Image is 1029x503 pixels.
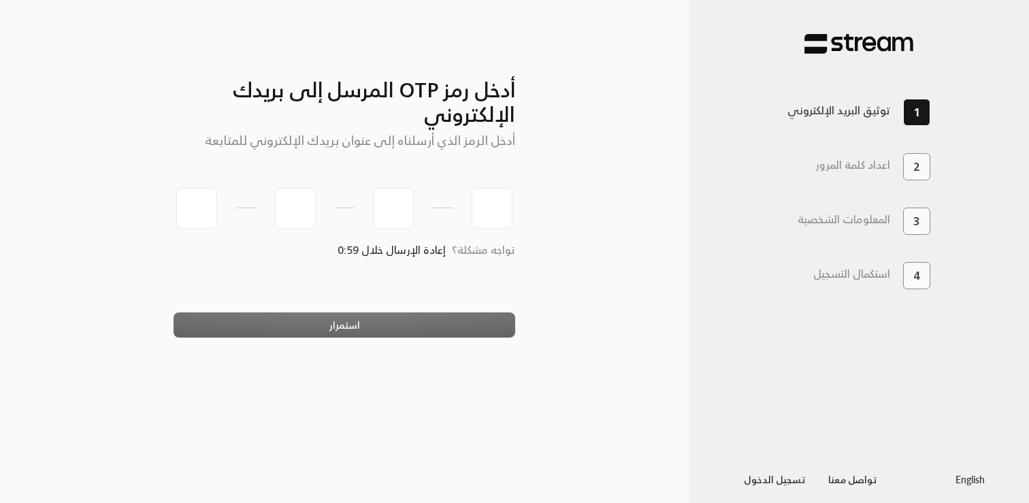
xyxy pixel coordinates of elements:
h3: أدخل رمز OTP المرسل إلى بريدك الإلكتروني [174,55,516,127]
span: تواجه مشكلة؟ [452,240,515,259]
button: تسجيل الدخول [733,466,817,491]
img: Stream Pay [804,33,913,54]
a: تسجيل الدخول [733,471,817,488]
span: 1 [913,103,920,121]
h3: توثيق البريد الإلكتروني [787,104,890,117]
span: 4 [913,267,920,284]
button: تواصل معنا [817,466,889,491]
h3: اعداد كلمة المرور [815,159,890,172]
span: 2 [913,159,920,175]
h5: أدخل الرمز الذي أرسلناه إلى عنوان بريدك الإلكتروني للمتابعة [174,133,516,148]
h3: استكمال التسجيل [813,267,890,280]
a: English [955,466,985,491]
span: 3 [913,213,920,229]
h3: المعلومات الشخصية [798,213,890,226]
a: تواصل معنا [817,471,889,488]
span: إعادة الإرسال خلال 0:59 [338,240,446,259]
